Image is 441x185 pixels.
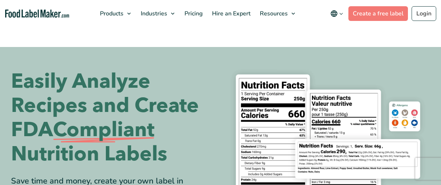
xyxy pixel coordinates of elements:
a: Create a free label [348,6,408,21]
span: Industries [139,10,168,18]
span: Pricing [182,10,204,18]
span: Compliant [53,118,154,142]
a: Food Label Maker homepage [5,10,69,18]
button: Change language [325,6,348,21]
a: Login [412,6,436,21]
span: Resources [258,10,288,18]
h1: Easily Analyze Recipes and Create FDA Nutrition Labels [11,69,215,166]
span: Products [98,10,124,18]
span: Hire an Expert [210,10,251,18]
